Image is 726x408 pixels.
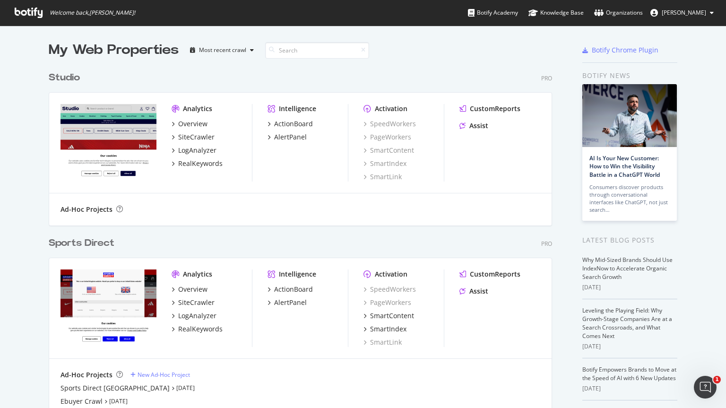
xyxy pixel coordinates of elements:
[582,235,677,245] div: Latest Blog Posts
[363,159,406,168] a: SmartIndex
[60,269,156,346] img: sportsdirect.com
[363,285,416,294] a: SpeedWorkers
[172,159,223,168] a: RealKeywords
[172,324,223,334] a: RealKeywords
[172,119,207,129] a: Overview
[582,306,672,340] a: Leveling the Playing Field: Why Growth-Stage Companies Are at a Search Crossroads, and What Comes...
[470,269,520,279] div: CustomReports
[172,298,215,307] a: SiteCrawler
[713,376,721,383] span: 1
[594,8,643,17] div: Organizations
[662,9,706,17] span: Alex Keene
[60,383,170,393] a: Sports Direct [GEOGRAPHIC_DATA]
[178,324,223,334] div: RealKeywords
[186,43,258,58] button: Most recent crawl
[183,104,212,113] div: Analytics
[469,286,488,296] div: Assist
[363,146,414,155] a: SmartContent
[183,269,212,279] div: Analytics
[528,8,584,17] div: Knowledge Base
[592,45,658,55] div: Botify Chrome Plugin
[459,121,488,130] a: Assist
[363,172,402,182] a: SmartLink
[582,84,677,147] img: AI Is Your New Customer: How to Win the Visibility Battle in a ChatGPT World
[582,70,677,81] div: Botify news
[49,236,114,250] div: Sports Direct
[541,74,552,82] div: Pro
[60,370,112,380] div: Ad-Hoc Projects
[172,146,216,155] a: LogAnalyzer
[582,365,676,382] a: Botify Empowers Brands to Move at the Speed of AI with 6 New Updates
[178,119,207,129] div: Overview
[265,42,369,59] input: Search
[363,119,416,129] a: SpeedWorkers
[363,311,414,321] a: SmartContent
[459,104,520,113] a: CustomReports
[375,104,407,113] div: Activation
[199,47,246,53] div: Most recent crawl
[49,71,80,85] div: Studio
[541,240,552,248] div: Pro
[274,119,313,129] div: ActionBoard
[268,132,307,142] a: AlertPanel
[589,183,670,214] div: Consumers discover products through conversational interfaces like ChatGPT, not just search…
[582,342,677,351] div: [DATE]
[109,397,128,405] a: [DATE]
[363,338,402,347] a: SmartLink
[589,154,660,178] a: AI Is Your New Customer: How to Win the Visibility Battle in a ChatGPT World
[50,9,135,17] span: Welcome back, [PERSON_NAME] !
[375,269,407,279] div: Activation
[274,298,307,307] div: AlertPanel
[363,132,411,142] a: PageWorkers
[138,371,190,379] div: New Ad-Hoc Project
[178,285,207,294] div: Overview
[643,5,721,20] button: [PERSON_NAME]
[172,311,216,321] a: LogAnalyzer
[49,236,118,250] a: Sports Direct
[459,269,520,279] a: CustomReports
[49,71,84,85] a: Studio
[274,285,313,294] div: ActionBoard
[459,286,488,296] a: Assist
[172,285,207,294] a: Overview
[274,132,307,142] div: AlertPanel
[268,119,313,129] a: ActionBoard
[582,256,673,281] a: Why Mid-Sized Brands Should Use IndexNow to Accelerate Organic Search Growth
[370,311,414,321] div: SmartContent
[178,159,223,168] div: RealKeywords
[363,324,406,334] a: SmartIndex
[178,132,215,142] div: SiteCrawler
[694,376,717,399] iframe: Intercom live chat
[582,384,677,393] div: [DATE]
[178,298,215,307] div: SiteCrawler
[279,104,316,113] div: Intelligence
[582,283,677,292] div: [DATE]
[172,132,215,142] a: SiteCrawler
[60,397,103,406] a: Ebuyer Crawl
[370,324,406,334] div: SmartIndex
[279,269,316,279] div: Intelligence
[176,384,195,392] a: [DATE]
[468,8,518,17] div: Botify Academy
[363,298,411,307] a: PageWorkers
[178,146,216,155] div: LogAnalyzer
[60,104,156,181] img: studio.co.uk
[470,104,520,113] div: CustomReports
[268,298,307,307] a: AlertPanel
[582,45,658,55] a: Botify Chrome Plugin
[178,311,216,321] div: LogAnalyzer
[60,205,112,214] div: Ad-Hoc Projects
[130,371,190,379] a: New Ad-Hoc Project
[469,121,488,130] div: Assist
[49,41,179,60] div: My Web Properties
